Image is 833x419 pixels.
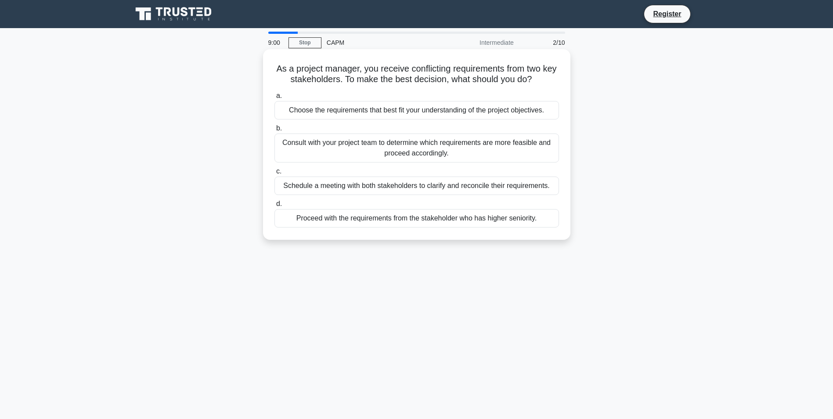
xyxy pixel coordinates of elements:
[274,209,559,228] div: Proceed with the requirements from the stakeholder who has higher seniority.
[648,8,686,19] a: Register
[263,34,288,51] div: 9:00
[274,101,559,119] div: Choose the requirements that best fit your understanding of the project objectives.
[274,177,559,195] div: Schedule a meeting with both stakeholders to clarify and reconcile their requirements.
[274,134,559,163] div: Consult with your project team to determine which requirements are more feasible and proceed acco...
[276,200,282,207] span: d.
[276,167,281,175] span: c.
[288,37,321,48] a: Stop
[276,124,282,132] span: b.
[321,34,442,51] div: CAPM
[519,34,570,51] div: 2/10
[276,92,282,99] span: a.
[442,34,519,51] div: Intermediate
[274,63,560,85] h5: As a project manager, you receive conflicting requirements from two key stakeholders. To make the...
